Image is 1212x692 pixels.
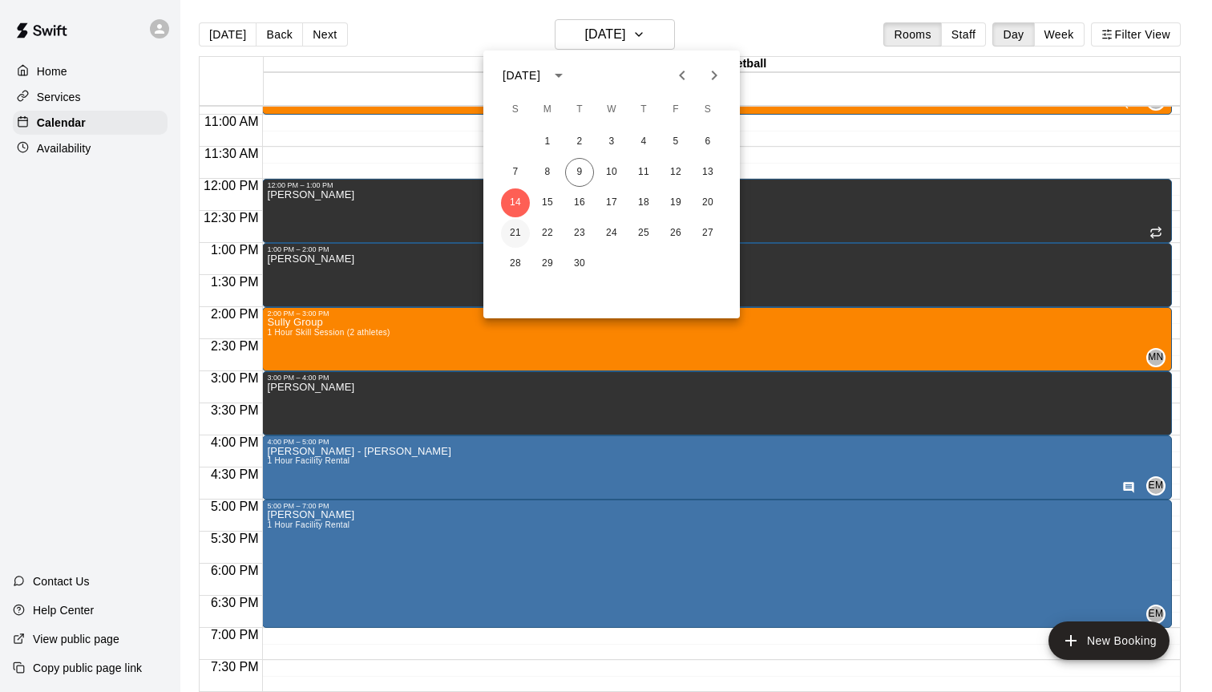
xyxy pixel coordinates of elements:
[698,59,730,91] button: Next month
[501,219,530,248] button: 21
[693,127,722,156] button: 6
[629,127,658,156] button: 4
[629,158,658,187] button: 11
[501,94,530,126] span: Sunday
[629,94,658,126] span: Thursday
[629,219,658,248] button: 25
[597,158,626,187] button: 10
[693,158,722,187] button: 13
[693,188,722,217] button: 20
[565,127,594,156] button: 2
[503,67,540,84] div: [DATE]
[501,249,530,278] button: 28
[597,188,626,217] button: 17
[597,127,626,156] button: 3
[565,249,594,278] button: 30
[533,219,562,248] button: 22
[666,59,698,91] button: Previous month
[533,127,562,156] button: 1
[501,188,530,217] button: 14
[597,94,626,126] span: Wednesday
[693,94,722,126] span: Saturday
[661,94,690,126] span: Friday
[661,127,690,156] button: 5
[533,188,562,217] button: 15
[565,188,594,217] button: 16
[661,158,690,187] button: 12
[545,62,572,89] button: calendar view is open, switch to year view
[533,94,562,126] span: Monday
[501,158,530,187] button: 7
[565,94,594,126] span: Tuesday
[693,219,722,248] button: 27
[661,188,690,217] button: 19
[533,158,562,187] button: 8
[661,219,690,248] button: 26
[597,219,626,248] button: 24
[565,219,594,248] button: 23
[533,249,562,278] button: 29
[565,158,594,187] button: 9
[629,188,658,217] button: 18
